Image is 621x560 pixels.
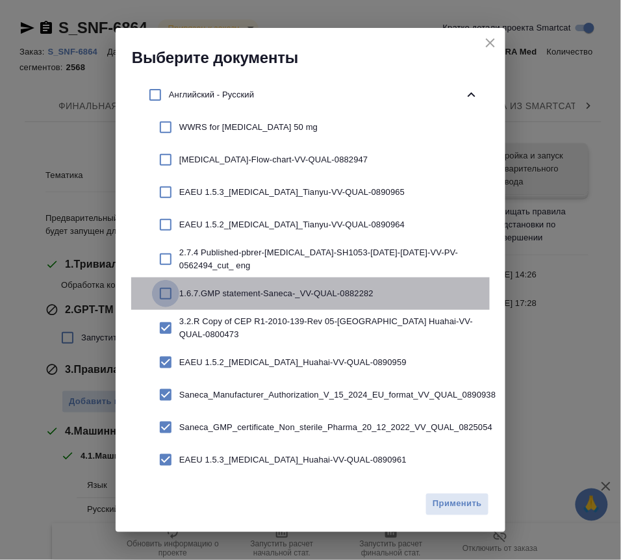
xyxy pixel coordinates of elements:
p: 1.6.7.GMP statement-Saneca-_VV-QUAL-0882282 [179,287,479,300]
p: EAEU 1.5.3_[MEDICAL_DATA]_Huahai-VV-QUAL-0890961 [179,453,479,466]
h2: Выберите документы [132,47,505,68]
div: Saneca_GMP_certificate_Non_sterile_Pharma_20_12_2022_VV_QUAL_0825054 [131,411,490,444]
div: 1.6.7.GMP statement-Saneca-_VV-QUAL-0882282 [131,277,490,310]
div: [MEDICAL_DATA]-Flow-chart-VV-QUAL-0882947 [131,144,490,176]
div: WWRS for [MEDICAL_DATA] 50 mg [131,111,490,144]
p: EAEU 1.5.2_[MEDICAL_DATA]_Huahai-VV-QUAL-0890959 [179,356,479,369]
div: Английский - Русский [131,79,490,111]
div: Saneca_Manufacturer_Authorization_V_15_2024_EU_format_VV_QUAL_0890938 [131,379,490,411]
button: close [481,33,500,53]
div: 2.7.4 Published-pbrer-[MEDICAL_DATA]-SH1053-[DATE]-[DATE]-VV-PV-0562494_cut_ eng [131,241,490,277]
p: [MEDICAL_DATA]-Flow-chart-VV-QUAL-0882947 [179,153,479,166]
p: EAEU 1.5.2_[MEDICAL_DATA]_Tianyu-VV-QUAL-0890964 [179,218,479,231]
button: Применить [425,493,489,516]
p: EAEU 1.5.3_[MEDICAL_DATA]_Tianyu-VV-QUAL-0890965 [179,186,479,199]
div: 3.2.R Copy of CEP R1-2010-139-Rev 05-[GEOGRAPHIC_DATA] Huahai-VV-QUAL-0800473 [131,310,490,346]
div: EAEU 1.5.3_[MEDICAL_DATA]_Huahai-VV-QUAL-0890961 [131,444,490,476]
div: EAEU 1.5.3_[MEDICAL_DATA]_Tianyu-VV-QUAL-0890965 [131,176,490,209]
span: Применить [433,497,482,512]
p: Saneca_Manufacturer_Authorization_V_15_2024_EU_format_VV_QUAL_0890938 [179,388,479,401]
div: EAEU 1.5.2_[MEDICAL_DATA]_Huahai-VV-QUAL-0890959 [131,346,490,379]
p: Английский - Русский [169,88,464,101]
p: 2.7.4 Published-pbrer-[MEDICAL_DATA]-SH1053-[DATE]-[DATE]-VV-PV-0562494_cut_ eng [179,246,479,272]
div: EAEU 1.5.2_[MEDICAL_DATA]_Tianyu-VV-QUAL-0890964 [131,209,490,241]
p: Saneca_GMP_certificate_Non_sterile_Pharma_20_12_2022_VV_QUAL_0825054 [179,421,479,434]
p: WWRS for [MEDICAL_DATA] 50 mg [179,121,479,134]
p: 3.2.R Copy of CEP R1-2010-139-Rev 05-[GEOGRAPHIC_DATA] Huahai-VV-QUAL-0800473 [179,315,479,341]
